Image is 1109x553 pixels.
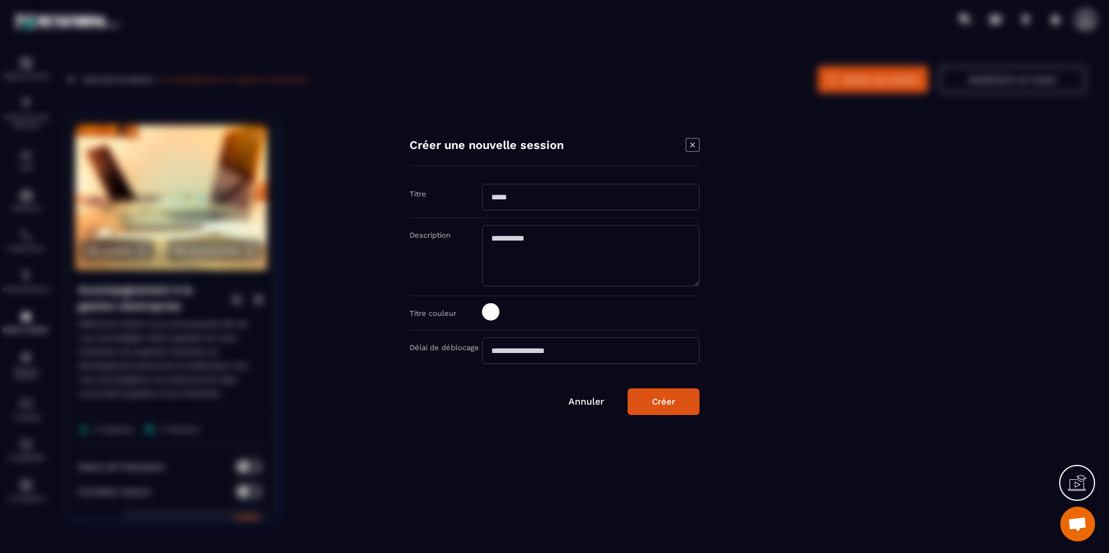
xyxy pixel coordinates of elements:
[568,396,604,407] a: Annuler
[409,309,456,318] label: Titre couleur
[628,388,700,415] button: Créer
[409,138,564,154] h4: Créer une nouvelle session
[1060,507,1095,541] a: Ouvrir le chat
[409,231,451,239] label: Description
[652,396,675,407] div: Créer
[409,190,426,198] label: Titre
[409,343,479,352] label: Délai de déblocage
